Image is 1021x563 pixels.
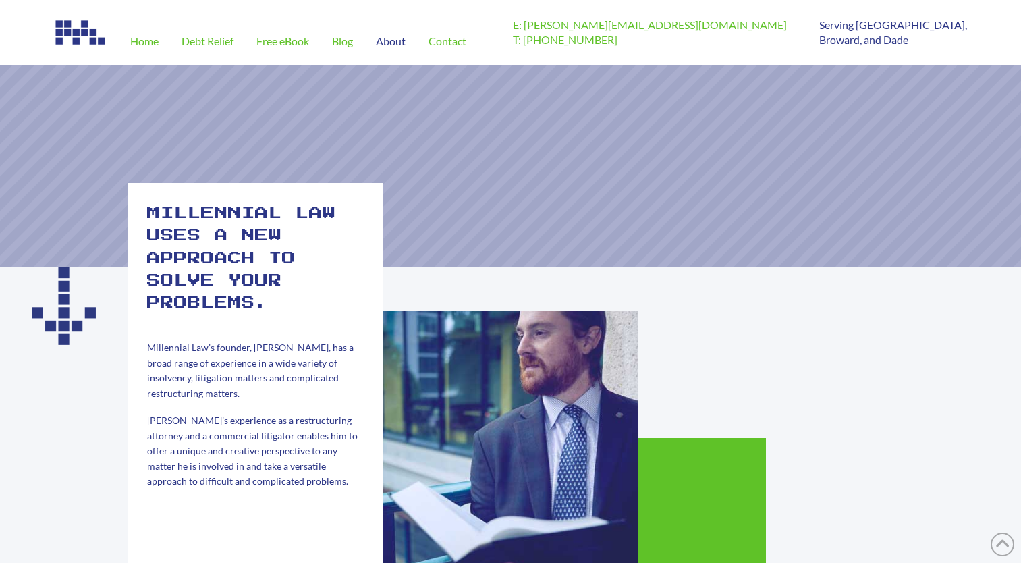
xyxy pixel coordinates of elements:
[245,18,321,65] a: Free eBook
[119,18,170,65] a: Home
[170,18,245,65] a: Debt Relief
[147,414,358,487] span: [PERSON_NAME]’s experience as a restructuring attorney and a commercial litigator enables him to ...
[182,36,233,47] span: Debt Relief
[130,36,159,47] span: Home
[513,33,617,46] a: T: [PHONE_NUMBER]
[256,36,309,47] span: Free eBook
[376,36,406,47] span: About
[429,36,466,47] span: Contact
[321,18,364,65] a: Blog
[417,18,478,65] a: Contact
[819,18,967,48] p: Serving [GEOGRAPHIC_DATA], Broward, and Dade
[147,342,354,398] span: Millennial Law’s founder, [PERSON_NAME], has a broad range of experience in a wide variety of ins...
[364,18,417,65] a: About
[991,533,1014,556] a: Back to Top
[147,203,363,315] h2: Millennial law uses a new approach to solve your problems.
[513,18,787,31] a: E: [PERSON_NAME][EMAIL_ADDRESS][DOMAIN_NAME]
[332,36,353,47] span: Blog
[54,18,108,47] img: Image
